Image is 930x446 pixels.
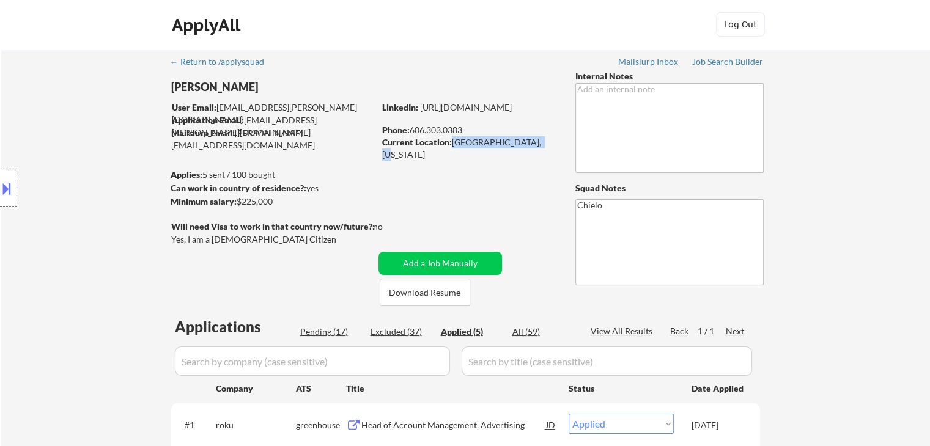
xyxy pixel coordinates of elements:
[170,57,276,69] a: ← Return to /applysquad
[420,102,512,112] a: [URL][DOMAIN_NAME]
[380,279,470,306] button: Download Resume
[171,233,378,246] div: Yes, I am a [DEMOGRAPHIC_DATA] Citizen
[692,419,745,431] div: [DATE]
[441,326,502,338] div: Applied (5)
[575,182,764,194] div: Squad Notes
[300,326,361,338] div: Pending (17)
[171,79,423,95] div: [PERSON_NAME]
[371,326,432,338] div: Excluded (37)
[382,125,410,135] strong: Phone:
[698,325,726,337] div: 1 / 1
[172,114,374,138] div: [EMAIL_ADDRESS][PERSON_NAME][DOMAIN_NAME]
[692,57,764,69] a: Job Search Builder
[618,57,679,66] div: Mailslurp Inbox
[171,169,374,181] div: 5 sent / 100 bought
[175,346,450,376] input: Search by company (case sensitive)
[171,196,374,208] div: $225,000
[172,15,244,35] div: ApplyAll
[726,325,745,337] div: Next
[296,419,346,431] div: greenhouse
[569,377,674,399] div: Status
[512,326,574,338] div: All (59)
[216,382,296,395] div: Company
[171,127,374,151] div: [PERSON_NAME][EMAIL_ADDRESS][DOMAIN_NAME]
[618,57,679,69] a: Mailslurp Inbox
[716,12,765,37] button: Log Out
[185,419,206,431] div: #1
[216,419,296,431] div: roku
[670,325,690,337] div: Back
[382,136,555,160] div: [GEOGRAPHIC_DATA], [US_STATE]
[378,252,502,275] button: Add a Job Manually
[172,101,374,125] div: [EMAIL_ADDRESS][PERSON_NAME][DOMAIN_NAME]
[171,183,306,193] strong: Can work in country of residence?:
[296,382,346,395] div: ATS
[373,221,408,233] div: no
[575,70,764,82] div: Internal Notes
[462,346,752,376] input: Search by title (case sensitive)
[382,124,555,136] div: 606.303.0383
[545,414,557,436] div: JD
[175,320,296,334] div: Applications
[170,57,276,66] div: ← Return to /applysquad
[171,182,371,194] div: yes
[171,221,375,232] strong: Will need Visa to work in that country now/future?:
[382,102,418,112] strong: LinkedIn:
[382,137,452,147] strong: Current Location:
[346,382,557,395] div: Title
[361,419,546,431] div: Head of Account Management, Advertising
[692,57,764,66] div: Job Search Builder
[692,382,745,395] div: Date Applied
[591,325,656,337] div: View All Results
